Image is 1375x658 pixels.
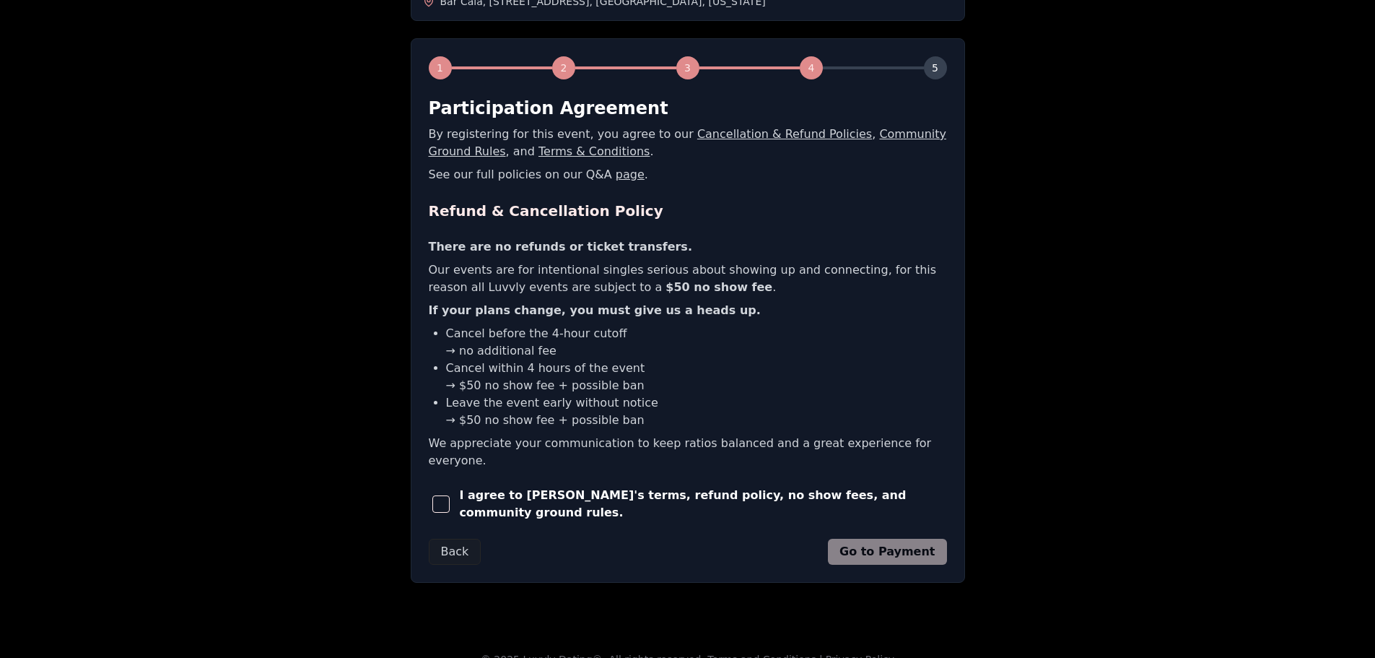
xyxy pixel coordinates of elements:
p: Our events are for intentional singles serious about showing up and connecting, for this reason a... [429,261,947,296]
span: I agree to [PERSON_NAME]'s terms, refund policy, no show fees, and community ground rules. [459,487,946,521]
button: Back [429,539,481,565]
div: 3 [676,56,699,79]
li: Cancel before the 4-hour cutoff → no additional fee [446,325,947,360]
div: 1 [429,56,452,79]
a: Terms & Conditions [538,144,650,158]
li: Cancel within 4 hours of the event → $50 no show fee + possible ban [446,360,947,394]
a: page [616,168,645,181]
h2: Participation Agreement [429,97,947,120]
h2: Refund & Cancellation Policy [429,201,947,221]
b: $50 no show fee [665,280,772,294]
li: Leave the event early without notice → $50 no show fee + possible ban [446,394,947,429]
p: By registering for this event, you agree to our , , and . [429,126,947,160]
p: We appreciate your communication to keep ratios balanced and a great experience for everyone. [429,435,947,469]
p: See our full policies on our Q&A . [429,166,947,183]
p: If your plans change, you must give us a heads up. [429,302,947,319]
div: 4 [800,56,823,79]
div: 2 [552,56,575,79]
p: There are no refunds or ticket transfers. [429,238,947,256]
a: Cancellation & Refund Policies [697,127,872,141]
div: 5 [924,56,947,79]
